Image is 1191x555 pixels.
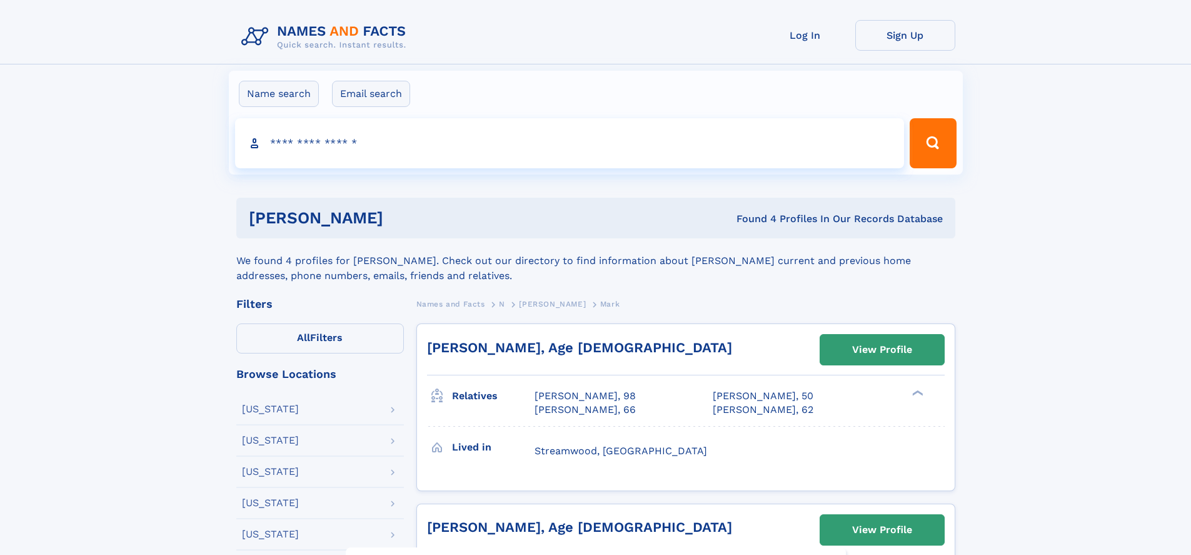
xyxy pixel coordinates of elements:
a: [PERSON_NAME], 50 [713,389,813,403]
span: [PERSON_NAME] [519,300,586,308]
a: [PERSON_NAME], 98 [535,389,636,403]
label: Email search [332,81,410,107]
img: Logo Names and Facts [236,20,416,54]
h3: Lived in [452,437,535,458]
label: Filters [236,323,404,354]
div: [US_STATE] [242,498,299,508]
a: View Profile [820,335,944,365]
div: Filters [236,298,404,310]
div: View Profile [852,335,912,364]
div: [US_STATE] [242,404,299,414]
div: [US_STATE] [242,529,299,539]
a: Sign Up [855,20,955,51]
div: We found 4 profiles for [PERSON_NAME]. Check out our directory to find information about [PERSON_... [236,238,955,283]
a: Log In [755,20,855,51]
h3: Relatives [452,385,535,407]
input: search input [235,118,905,168]
a: [PERSON_NAME] [519,296,586,312]
div: [US_STATE] [242,435,299,446]
span: All [297,332,310,344]
a: [PERSON_NAME], 66 [535,403,636,417]
a: [PERSON_NAME], Age [DEMOGRAPHIC_DATA] [427,519,732,535]
div: Found 4 Profiles In Our Records Database [560,212,943,226]
span: Mark [600,300,620,308]
h1: [PERSON_NAME] [249,210,560,226]
button: Search Button [910,118,956,168]
div: [US_STATE] [242,467,299,477]
div: Browse Locations [236,369,404,380]
span: N [499,300,505,308]
a: Names and Facts [416,296,485,312]
a: View Profile [820,515,944,545]
a: [PERSON_NAME], Age [DEMOGRAPHIC_DATA] [427,340,732,355]
div: ❯ [909,389,924,397]
div: View Profile [852,516,912,544]
a: [PERSON_NAME], 62 [713,403,813,417]
span: Streamwood, [GEOGRAPHIC_DATA] [535,445,707,457]
a: N [499,296,505,312]
label: Name search [239,81,319,107]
